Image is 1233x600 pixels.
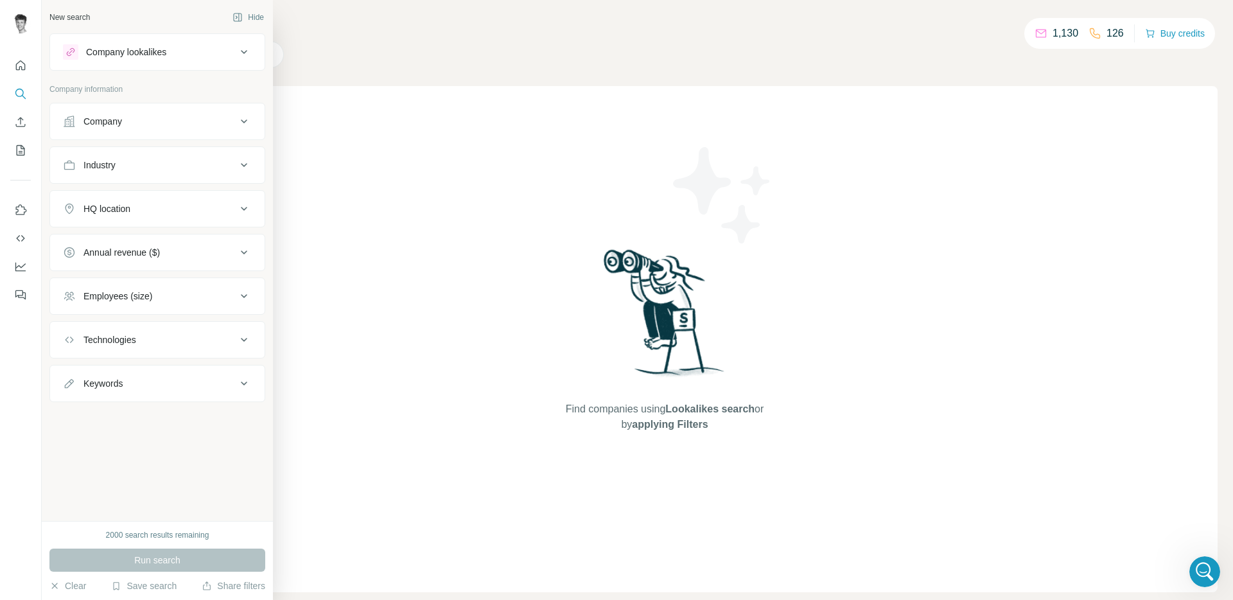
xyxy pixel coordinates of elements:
div: Actually, our enrichment does pull company descriptions! Looking at our API documentation, compan... [10,80,247,417]
div: 2000 search results remaining [106,529,209,541]
span: Lookalikes search [665,403,755,414]
button: go back [8,5,33,30]
button: Send a message… [220,405,241,426]
img: Surfe Illustration - Woman searching with binoculars [598,246,731,389]
p: 1,130 [1053,26,1078,41]
h1: FinAI [62,6,88,16]
div: Close [225,5,249,28]
button: Industry [50,150,265,181]
div: Company lookalikes [86,46,166,58]
button: Company lookalikes [50,37,265,67]
button: Home [201,5,225,30]
button: Share filters [202,579,265,592]
iframe: Intercom live chat [1189,556,1220,587]
button: Use Surfe on LinkedIn [10,199,31,222]
div: Company [83,115,122,128]
button: Clear [49,579,86,592]
div: Your enrichment dosent pull company description. How can i change what information gets pulled out [57,24,236,62]
div: Your enrichment dosent pull company description. How can i change what information gets pulled out [46,17,247,70]
button: HQ location [50,193,265,224]
button: Search [10,82,31,105]
button: Upload attachment [61,410,71,421]
span: applying Filters [632,419,708,430]
div: Actually, our enrichment does pull company descriptions! Looking at our API documentation, compan... [21,88,236,151]
div: If descriptions aren't appearing for your specific companies, it means that data isn't available ... [21,346,236,409]
button: Dashboard [10,255,31,278]
button: Hide [223,8,273,27]
div: Annual revenue ($) [83,246,160,259]
a: Source reference 13039379: [60,140,70,150]
div: FinAI says… [10,80,247,418]
div: However, you can't customize which specific fields get pulled - our enrichment returns all availa... [21,252,236,340]
button: Keywords [50,368,265,399]
button: Technologies [50,324,265,355]
button: Save search [111,579,177,592]
div: Employees (size) [83,290,152,303]
div: Technologies [83,333,136,346]
button: Feedback [10,283,31,306]
p: 126 [1106,26,1124,41]
button: Quick start [10,54,31,77]
button: Gif picker [40,410,51,421]
div: Keywords [83,377,123,390]
img: Surfe Illustration - Stars [665,137,780,253]
button: Annual revenue ($) [50,237,265,268]
button: Buy credits [1145,24,1205,42]
div: HQ location [83,202,130,215]
button: Employees (size) [50,281,265,312]
div: When enrichment works successfully, you'll get enriched data including company name and descripti... [21,157,236,245]
img: Profile image for FinAI [37,7,57,28]
div: Industry [83,159,116,172]
img: Avatar [10,13,31,33]
textarea: Message… [11,384,246,405]
button: Emoji picker [20,410,30,421]
button: Use Surfe API [10,227,31,250]
div: New search [49,12,90,23]
button: My lists [10,139,31,162]
button: Start recording [82,410,92,421]
button: Company [50,106,265,137]
span: Find companies using or by [562,401,767,432]
h4: Search [112,15,1218,33]
p: The team can also help [62,16,160,29]
div: maw@lr-partners.dk says… [10,17,247,80]
button: Enrich CSV [10,110,31,134]
p: Company information [49,84,265,95]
